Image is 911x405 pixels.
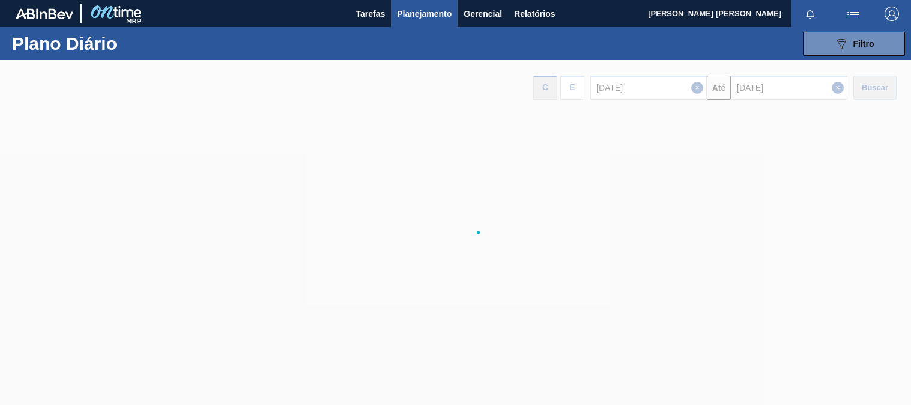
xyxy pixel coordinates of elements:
span: Filtro [853,39,874,49]
span: Gerencial [464,7,502,21]
button: Notificações [791,5,829,22]
button: Filtro [803,32,905,56]
img: TNhmsLtSVTkK8tSr43FrP2fwEKptu5GPRR3wAAAABJRU5ErkJggg== [16,8,73,19]
h1: Plano Diário [12,37,222,50]
img: Logout [885,7,899,21]
span: Tarefas [356,7,385,21]
span: Planejamento [397,7,452,21]
img: userActions [846,7,861,21]
span: Relatórios [514,7,555,21]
